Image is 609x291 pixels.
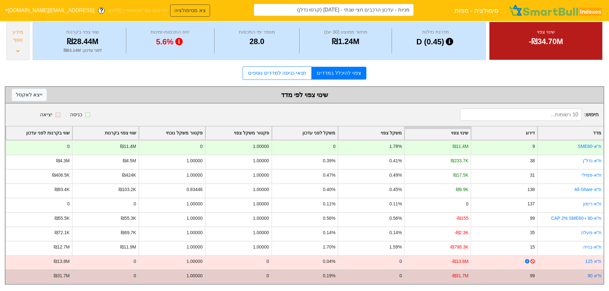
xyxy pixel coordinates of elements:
[186,244,202,250] div: 1.00000
[253,143,269,150] div: 1.00000
[139,126,205,140] div: Toggle SortBy
[530,215,535,222] div: 99
[301,28,390,36] div: מחזור ממוצע (30 יום)
[6,126,72,140] div: Toggle SortBy
[67,143,70,150] div: 0
[272,126,338,140] div: Toggle SortBy
[538,126,604,140] div: Toggle SortBy
[186,272,202,279] div: 1.00000
[52,172,70,179] div: ₪406.5K
[67,201,70,207] div: 0
[56,157,70,164] div: ₪4.3M
[186,186,202,193] div: 0.83446
[54,258,70,265] div: ₪13.8M
[323,201,335,207] div: 0.11%
[243,66,311,80] a: תנאי כניסה למדדים נוספים
[530,272,535,279] div: 99
[216,28,298,36] div: מספר ימי התכסות
[583,244,601,249] a: ת"א-בנייה
[530,229,535,236] div: 35
[323,215,335,222] div: 0.56%
[389,201,402,207] div: 0.11%
[389,143,402,150] div: 1.78%
[122,172,136,179] div: ₪424K
[186,258,202,265] div: 1.00000
[55,186,70,193] div: ₪93.4K
[405,126,471,140] div: Toggle SortBy
[323,244,335,250] div: 1.70%
[451,272,468,279] div: -₪31.7M
[389,172,402,179] div: 0.49%
[449,244,469,250] div: -₪798.3K
[12,89,47,101] button: ייצא לאקסל
[551,216,601,221] a: ת"א-90 ו-CAP 2% SME60
[40,111,52,119] div: יציאה
[206,126,271,140] div: Toggle SortBy
[394,36,478,48] div: D (0.45)
[527,186,535,193] div: 138
[301,36,390,47] div: ₪1.24M
[497,36,594,47] div: -₪34.70M
[582,172,601,178] a: ת''א-פמילי
[108,7,167,14] span: לפי נתוני סוף יום מתאריך [DATE]
[55,215,70,222] div: ₪55.5K
[455,4,499,17] span: סימולציה - מניות
[73,126,138,140] div: Toggle SortBy
[583,201,601,206] a: ת''א-רימון
[134,258,136,265] div: 0
[119,186,136,193] div: ₪103.2K
[460,109,582,121] input: 10 רשומות...
[186,201,202,207] div: 1.00000
[530,244,535,250] div: 15
[186,172,202,179] div: 1.00000
[583,158,601,163] a: ת''א נדל''ן
[530,172,535,179] div: 31
[41,47,124,54] div: לפני עדכון : ₪63.14M
[253,186,269,193] div: 1.00000
[453,143,469,150] div: ₪11.4M
[254,4,414,16] input: מניות - עדכון הרכבים חצי שנתי - 06/11/25 (קרסו נדלן)
[588,273,601,278] a: ת''א 90
[253,229,269,236] div: 1.00000
[253,201,269,207] div: 1.00000
[121,229,136,236] div: ₪69.7K
[389,157,402,164] div: 0.41%
[54,272,70,279] div: ₪31.7M
[170,4,210,17] button: צא מסימולציה
[574,187,601,192] a: ת''א All-Share
[267,272,269,279] div: 0
[70,111,82,119] div: כניסה
[323,157,335,164] div: 0.39%
[389,186,402,193] div: 0.45%
[389,215,402,222] div: 0.56%
[453,172,468,179] div: ₪17.5K
[394,28,478,36] div: מדרגת נזילות
[8,28,27,44] div: מידע נוסף
[323,258,335,265] div: 0.04%
[323,186,335,193] div: 0.40%
[466,201,468,207] div: 0
[200,143,203,150] div: 0
[186,157,202,164] div: 1.00000
[134,201,136,207] div: 0
[121,215,136,222] div: ₪55.3K
[400,258,402,265] div: 0
[585,259,601,264] a: ת''א 125
[128,36,213,48] div: 5.6%
[128,28,213,36] div: יחס התכסות-זמינות
[55,229,70,236] div: ₪72.1K
[581,230,601,235] a: ת''א-מעלה
[454,229,468,236] div: -₪2.3K
[312,67,366,80] a: צפוי להיכלל במדדים
[253,157,269,164] div: 1.00000
[100,6,103,15] span: ?
[508,4,604,17] img: SmartBull
[338,126,404,140] div: Toggle SortBy
[451,258,468,265] div: -₪13.8M
[532,143,535,150] div: 9
[41,28,124,36] div: שווי צפוי בקרנות
[389,244,402,250] div: 1.59%
[578,144,601,149] a: ת''א-SME60
[451,157,468,164] div: ₪233.7K
[186,215,202,222] div: 1.00000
